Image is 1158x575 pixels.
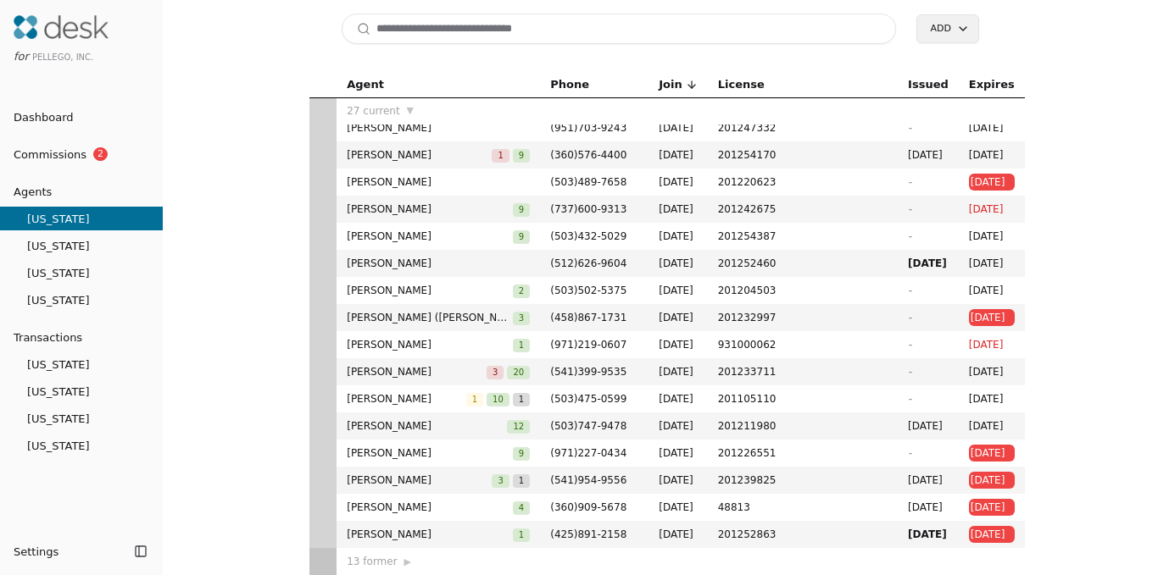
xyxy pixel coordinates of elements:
[908,472,949,489] span: [DATE]
[513,201,530,218] button: 9
[507,363,530,380] button: 20
[718,309,888,326] span: 201232997
[487,363,504,380] button: 3
[347,472,492,489] span: [PERSON_NAME]
[718,336,888,353] span: 931000062
[908,447,911,459] span: -
[550,312,626,323] span: ( 458 ) 867 - 1731
[971,309,1013,326] span: [DATE]
[718,390,888,407] span: 201105110
[659,417,697,434] span: [DATE]
[659,201,697,218] span: [DATE]
[908,176,911,188] span: -
[347,255,530,272] span: [PERSON_NAME]
[550,230,626,242] span: ( 503 ) 432 - 5029
[14,543,58,561] span: Settings
[347,119,530,136] span: [PERSON_NAME]
[347,526,513,543] span: [PERSON_NAME]
[513,228,530,245] button: 9
[659,526,697,543] span: [DATE]
[916,14,979,43] button: Add
[347,282,513,299] span: [PERSON_NAME]
[513,203,530,217] span: 9
[659,499,697,516] span: [DATE]
[718,445,888,462] span: 201226551
[908,339,911,351] span: -
[659,472,697,489] span: [DATE]
[93,147,108,161] span: 2
[908,366,911,378] span: -
[32,53,93,62] span: Pellego, Inc.
[347,201,513,218] span: [PERSON_NAME]
[659,255,697,272] span: [DATE]
[908,147,949,163] span: [DATE]
[550,149,626,161] span: ( 360 ) 576 - 4400
[7,538,129,565] button: Settings
[347,336,513,353] span: [PERSON_NAME]
[659,119,697,136] span: [DATE]
[659,390,697,407] span: [DATE]
[969,336,1015,353] span: [DATE]
[659,309,697,326] span: [DATE]
[513,499,530,516] button: 4
[908,526,949,543] span: [DATE]
[14,50,29,63] span: for
[659,147,697,163] span: [DATE]
[513,309,530,326] button: 3
[969,201,1015,218] span: [DATE]
[513,282,530,299] button: 2
[659,336,697,353] span: [DATE]
[492,474,509,488] span: 3
[550,122,626,134] span: ( 951 ) 703 - 9243
[908,312,911,323] span: -
[550,366,626,378] span: ( 541 ) 399 - 9535
[513,147,530,163] button: 9
[550,75,589,94] span: Phone
[659,75,682,94] span: Join
[550,285,626,296] span: ( 503 ) 502 - 5375
[718,75,765,94] span: License
[659,282,697,299] span: [DATE]
[513,393,530,406] span: 1
[347,553,530,570] div: 13 former
[908,393,911,405] span: -
[971,174,1013,191] span: [DATE]
[718,499,888,516] span: 48813
[718,472,888,489] span: 201239825
[513,445,530,462] button: 9
[507,420,530,434] span: 12
[969,255,1015,272] span: [DATE]
[513,230,530,244] span: 9
[347,445,513,462] span: [PERSON_NAME]
[550,447,626,459] span: ( 971 ) 227 - 0434
[513,528,530,542] span: 1
[718,201,888,218] span: 201242675
[550,339,626,351] span: ( 971 ) 219 - 0607
[659,228,697,245] span: [DATE]
[550,176,626,188] span: ( 503 ) 489 - 7658
[969,417,1015,434] span: [DATE]
[659,445,697,462] span: [DATE]
[513,501,530,515] span: 4
[908,75,949,94] span: Issued
[513,472,530,489] button: 1
[347,417,507,434] span: [PERSON_NAME]
[466,393,483,406] span: 1
[513,336,530,353] button: 1
[718,174,888,191] span: 201220623
[513,285,530,298] span: 2
[466,390,483,407] button: 1
[487,390,509,407] button: 10
[407,103,414,119] span: ▼
[969,228,1015,245] span: [DATE]
[347,147,492,163] span: [PERSON_NAME]
[718,363,888,380] span: 201233711
[550,420,626,432] span: ( 503 ) 747 - 9478
[718,526,888,543] span: 201252863
[347,228,513,245] span: [PERSON_NAME]
[513,447,530,461] span: 9
[487,366,504,379] span: 3
[971,445,1013,462] span: [DATE]
[718,228,888,245] span: 201254387
[908,499,949,516] span: [DATE]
